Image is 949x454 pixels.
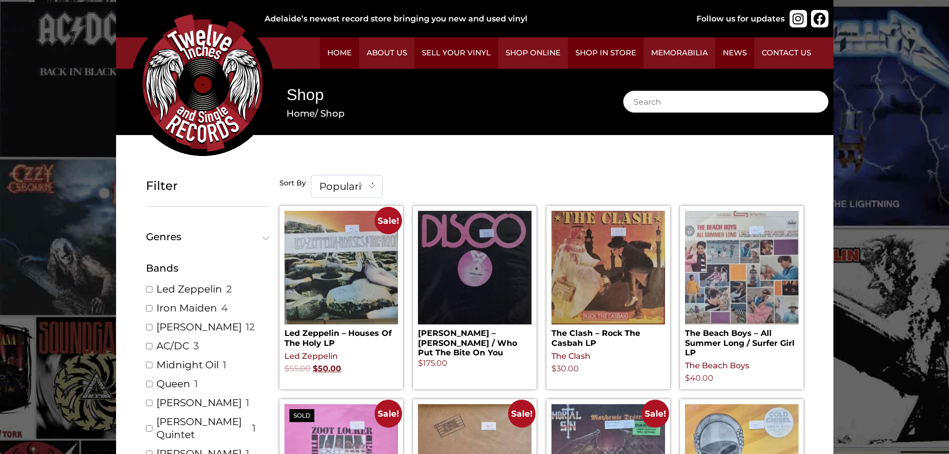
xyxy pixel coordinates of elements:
span: 1 [252,422,256,435]
a: [PERSON_NAME] [156,396,242,409]
h1: Shop [286,84,593,106]
img: Led Zeppelin – Houses Of The Holy LP [284,211,398,324]
a: Queen [156,377,190,390]
a: Home [320,37,359,69]
bdi: 50.00 [313,364,341,373]
input: Search [623,91,828,113]
a: Memorabilia [644,37,715,69]
button: Genres [146,232,270,242]
a: AC/DC [156,339,189,352]
span: 3 [193,339,199,352]
a: Led Zeppelin [284,351,338,361]
a: The Beach Boys [685,361,749,370]
span: $ [551,364,556,373]
a: [PERSON_NAME] [156,320,242,333]
img: Ralph White – Fancy Dan / Who Put The Bite On You [418,211,532,324]
img: The Clash – Rock The Casbah LP [551,211,665,324]
a: Midnight Oil [156,358,219,371]
h5: Filter [146,179,270,193]
bdi: 40.00 [685,373,713,383]
span: Sale! [642,400,669,427]
span: 1 [223,358,226,371]
a: The Beach Boys – All Summer Long / Surfer Girl LP [685,211,799,357]
div: Bands [146,261,270,276]
span: $ [284,364,289,373]
bdi: 30.00 [551,364,579,373]
h2: The Beach Boys – All Summer Long / Surfer Girl LP [685,324,799,357]
a: Led Zeppelin [156,283,222,296]
a: The Clash – Rock The Casbah LP [551,211,665,347]
span: Popularity [311,175,383,198]
a: [PERSON_NAME] Quintet [156,415,249,441]
a: Home [286,108,315,119]
span: 2 [226,283,232,296]
div: Follow us for updates [696,13,785,25]
span: $ [313,364,318,373]
span: 4 [221,302,228,314]
a: [PERSON_NAME] – [PERSON_NAME] / Who Put The Bite On You $175.00 [418,211,532,369]
h5: Sort By [279,179,306,188]
a: Iron Maiden [156,302,217,314]
h2: [PERSON_NAME] – [PERSON_NAME] / Who Put The Bite On You [418,324,532,357]
a: Sell Your Vinyl [414,37,498,69]
bdi: 55.00 [284,364,311,373]
a: About Us [359,37,414,69]
a: News [715,37,754,69]
a: The Clash [551,351,590,361]
span: $ [685,373,690,383]
a: Contact Us [754,37,818,69]
bdi: 175.00 [418,358,447,368]
img: The Beach Boys – All Summer Long / Surfer Girl LP [685,211,799,324]
span: Popularity [311,175,382,197]
span: Sale! [508,400,536,427]
h2: Led Zeppelin – Houses Of The Holy LP [284,324,398,347]
span: Sale! [375,207,402,234]
h2: The Clash – Rock The Casbah LP [551,324,665,347]
span: Genres [146,232,265,242]
span: 1 [194,377,198,390]
div: Adelaide’s newest record store bringing you new and used vinyl [265,13,664,25]
span: $ [418,358,423,368]
a: Shop Online [498,37,568,69]
span: Sold [289,409,314,422]
span: 12 [246,320,255,333]
nav: Breadcrumb [286,107,593,121]
span: Sale! [375,400,402,427]
a: Sale! Led Zeppelin – Houses Of The Holy LP [284,211,398,347]
span: 1 [246,396,249,409]
a: Shop in Store [568,37,644,69]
